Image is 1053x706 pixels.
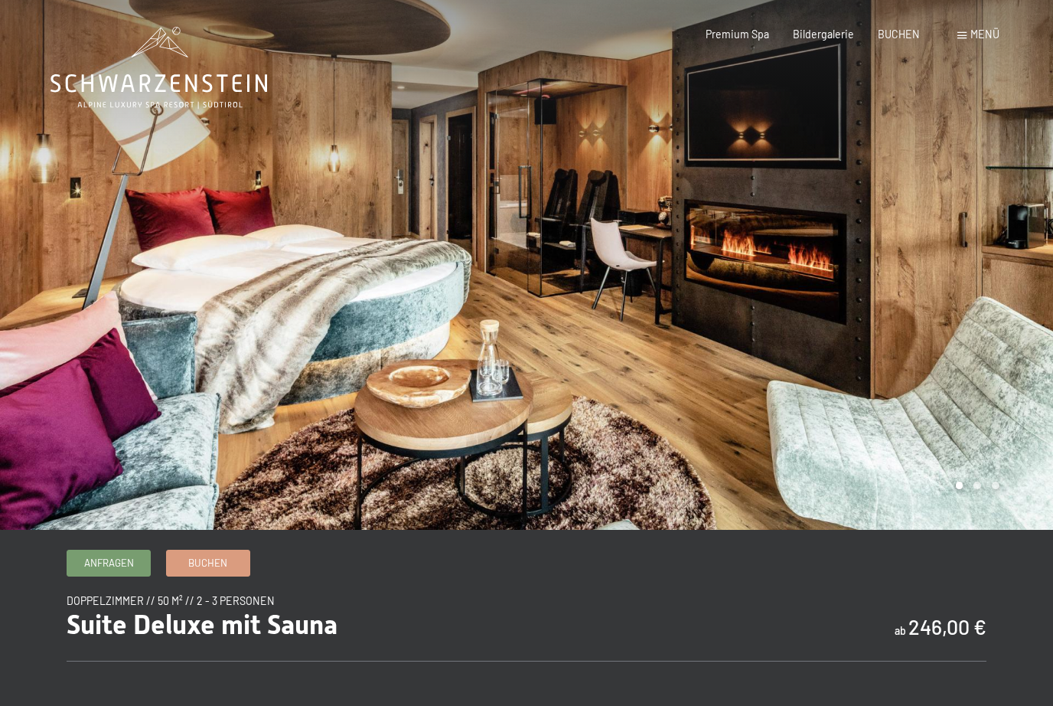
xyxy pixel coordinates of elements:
span: ab [895,624,906,637]
span: Anfragen [84,556,134,570]
span: Doppelzimmer // 50 m² // 2 - 3 Personen [67,594,275,607]
a: Bildergalerie [793,28,854,41]
span: Menü [970,28,999,41]
b: 246,00 € [908,614,986,639]
a: Premium Spa [706,28,769,41]
a: Buchen [167,551,249,576]
a: BUCHEN [878,28,920,41]
a: Anfragen [67,551,150,576]
span: Suite Deluxe mit Sauna [67,609,337,640]
span: Buchen [188,556,227,570]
